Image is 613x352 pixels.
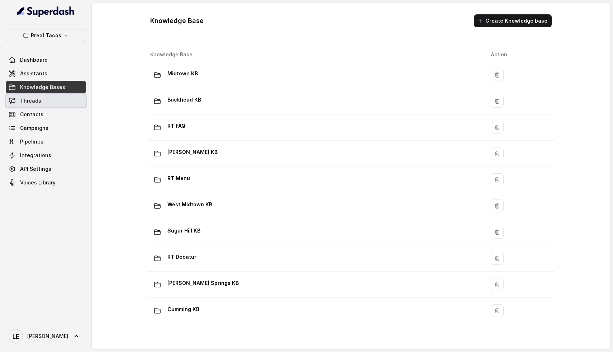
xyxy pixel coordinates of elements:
a: API Settings [6,163,86,175]
a: Threads [6,94,86,107]
a: Pipelines [6,135,86,148]
a: Campaigns [6,122,86,135]
a: Voices Library [6,176,86,189]
a: Contacts [6,108,86,121]
button: Rreal Tacos [6,29,86,42]
span: Dashboard [20,56,48,64]
p: Cumming KB [167,304,199,315]
a: Dashboard [6,53,86,66]
p: [PERSON_NAME] KB [167,146,218,158]
button: Create Knowledge base [474,14,552,27]
th: Action [485,47,555,62]
span: Integrations [20,152,51,159]
p: RT Menu [167,173,190,184]
span: Campaigns [20,125,48,132]
a: [PERSON_NAME] [6,326,86,346]
img: light.svg [17,6,75,17]
p: Sugar Hill KB [167,225,200,236]
span: Knowledge Bases [20,84,65,91]
span: Pipelines [20,138,43,145]
span: [PERSON_NAME] [27,333,68,340]
th: Knowledge Base [147,47,485,62]
p: Midtown KB [167,68,198,79]
p: RT Decatur [167,251,196,263]
p: [PERSON_NAME] Springs KB [167,277,239,289]
h1: Knowledge Base [150,15,204,27]
span: Threads [20,97,41,104]
a: Integrations [6,149,86,162]
span: Assistants [20,70,47,77]
span: Contacts [20,111,43,118]
p: West Midtown KB [167,199,212,210]
text: LE [13,333,19,340]
a: Knowledge Bases [6,81,86,94]
p: Rreal Tacos [31,31,61,40]
span: Voices Library [20,179,56,186]
p: Buckhead KB [167,94,201,105]
span: API Settings [20,165,51,173]
p: RT FAQ [167,120,185,132]
a: Assistants [6,67,86,80]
